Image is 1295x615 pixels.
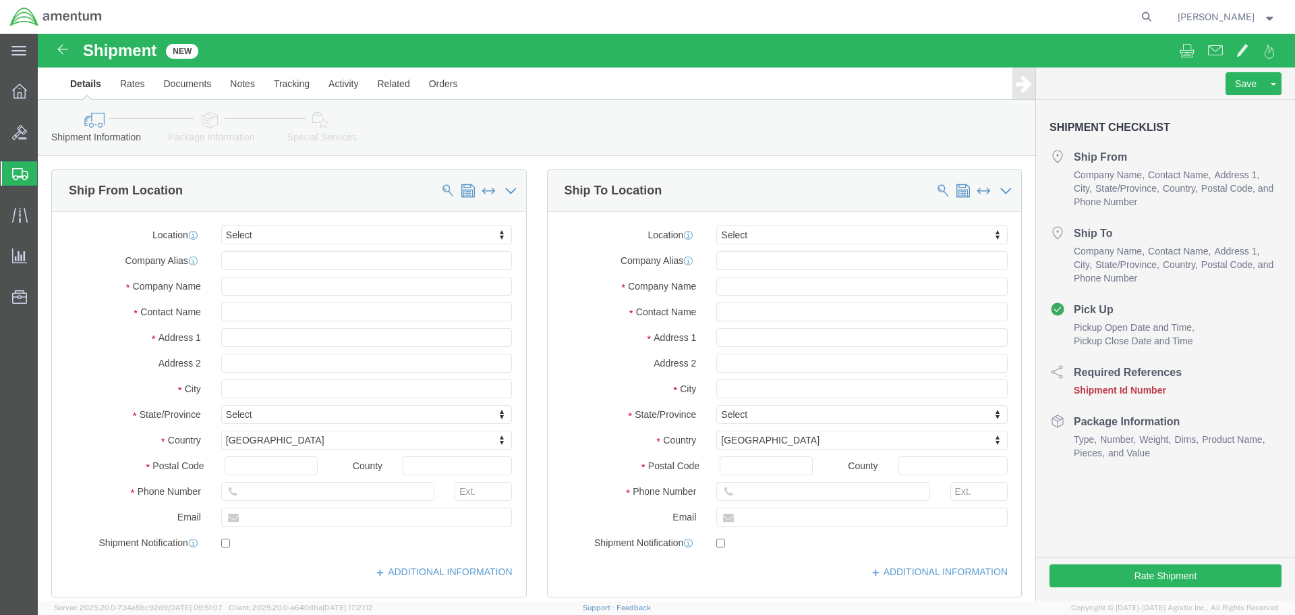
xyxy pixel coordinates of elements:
[9,7,103,27] img: logo
[38,34,1295,601] iframe: FS Legacy Container
[322,604,373,612] span: [DATE] 17:21:12
[168,604,223,612] span: [DATE] 09:51:07
[54,604,223,612] span: Server: 2025.20.0-734e5bc92d9
[583,604,616,612] a: Support
[1071,602,1279,614] span: Copyright © [DATE]-[DATE] Agistix Inc., All Rights Reserved
[1177,9,1277,25] button: [PERSON_NAME]
[1178,9,1255,24] span: Mark Kreutzer
[616,604,651,612] a: Feedback
[229,604,373,612] span: Client: 2025.20.0-e640dba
